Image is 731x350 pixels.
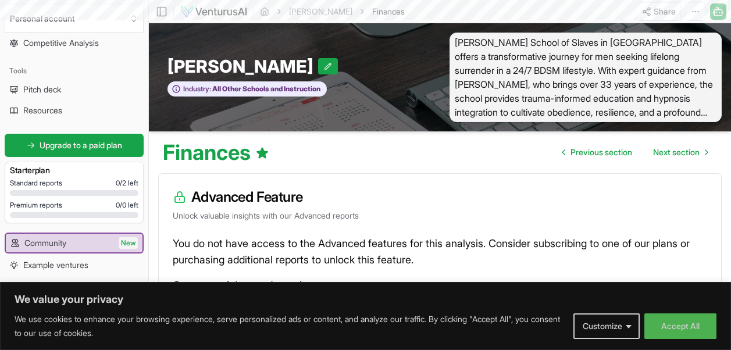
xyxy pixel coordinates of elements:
[15,292,716,306] p: We value your privacy
[553,141,641,164] a: Go to previous page
[6,234,142,252] a: CommunityNew
[10,201,62,210] span: Premium reports
[173,235,707,268] p: You do not have access to the Advanced features for this analysis. Consider subscribing to one of...
[653,147,700,158] span: Next section
[15,312,565,340] p: We use cookies to enhance your browsing experience, serve personalized ads or content, and analyz...
[173,210,707,222] p: Unlock valuable insights with our Advanced reports
[5,101,144,120] a: Resources
[23,84,61,95] span: Pitch deck
[23,259,88,271] span: Example ventures
[167,81,327,97] button: Industry:All Other Schools and Instruction
[116,201,138,210] span: 0 / 0 left
[570,147,632,158] span: Previous section
[5,256,144,274] a: Example ventures
[450,33,722,122] span: [PERSON_NAME] School of Slaves in [GEOGRAPHIC_DATA] offers a transformative journey for men seeki...
[23,105,62,116] span: Resources
[5,34,144,52] a: Competitive Analysis
[173,188,707,206] h3: Advanced Feature
[553,141,717,164] nav: pagination
[10,178,62,188] span: Standard reports
[10,165,138,176] h3: Starter plan
[24,237,66,249] span: Community
[167,56,318,77] span: [PERSON_NAME]
[5,134,144,157] a: Upgrade to a paid plan
[183,84,211,94] span: Industry:
[116,178,138,188] span: 0 / 2 left
[5,277,144,295] button: Settings
[644,313,716,339] button: Accept All
[40,140,122,151] span: Upgrade to a paid plan
[23,280,53,292] span: Settings
[573,313,640,339] button: Customize
[23,37,99,49] span: Competitive Analysis
[644,141,717,164] a: Go to next page
[119,237,138,249] span: New
[163,141,269,164] h1: Finances
[5,62,144,80] div: Tools
[173,277,707,294] p: Convert to Advanced to gain access to:
[5,80,144,99] a: Pitch deck
[211,84,320,94] span: All Other Schools and Instruction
